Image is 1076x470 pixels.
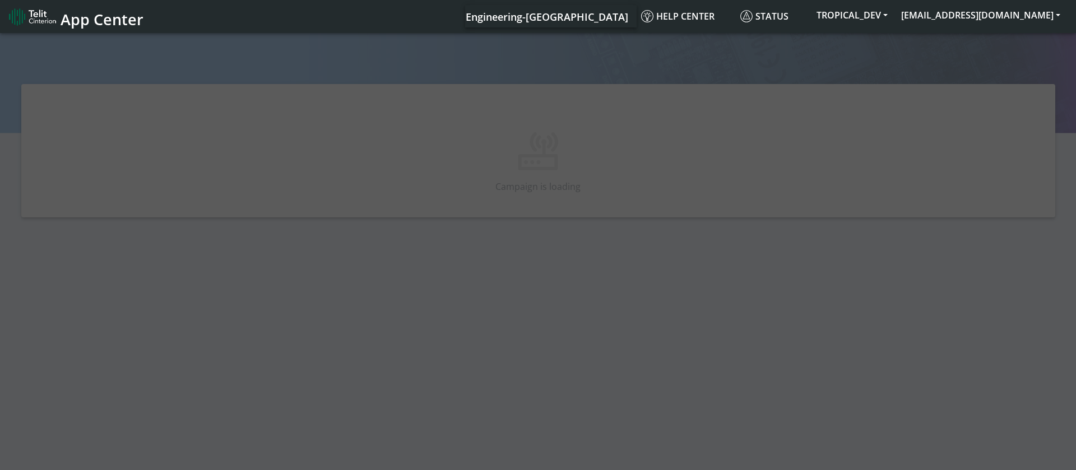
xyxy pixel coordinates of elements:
a: App Center [9,4,142,29]
a: Status [736,5,810,27]
button: TROPICAL_DEV [810,5,894,25]
img: logo-telit-cinterion-gw-new.png [9,8,56,26]
span: Status [740,10,789,22]
span: Help center [641,10,715,22]
a: Help center [637,5,736,27]
img: knowledge.svg [641,10,653,22]
button: [EMAIL_ADDRESS][DOMAIN_NAME] [894,5,1067,25]
span: Engineering-[GEOGRAPHIC_DATA] [466,10,628,24]
a: Your current platform instance [465,5,628,27]
img: status.svg [740,10,753,22]
span: App Center [61,9,143,30]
